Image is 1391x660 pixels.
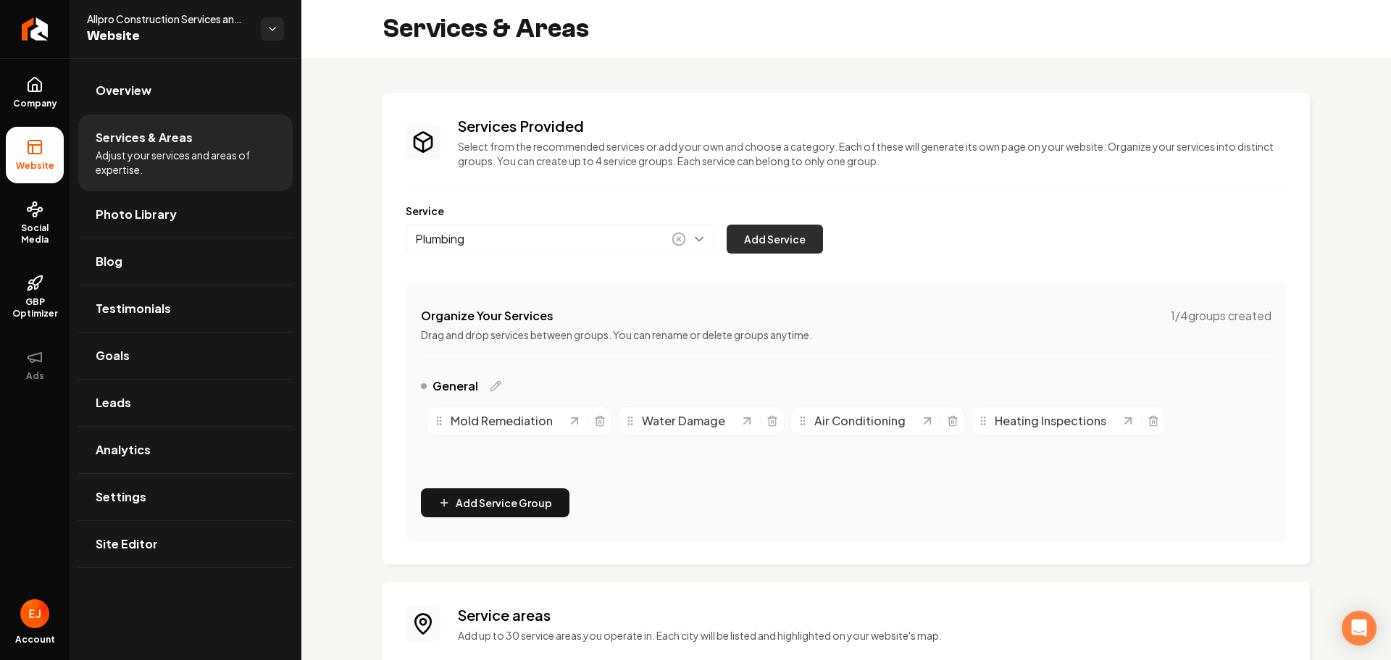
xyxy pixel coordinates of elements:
[433,412,567,430] div: Mold Remediation
[977,412,1121,430] div: Heating Inspections
[20,599,49,628] img: Eduard Joers
[10,160,60,172] span: Website
[20,599,49,628] button: Open user button
[96,394,131,412] span: Leads
[78,238,293,285] a: Blog
[78,427,293,473] a: Analytics
[15,634,55,646] span: Account
[458,116,1287,136] h3: Services Provided
[96,129,193,146] span: Services & Areas
[87,12,249,26] span: Allpro Construction Services and Restoration
[78,333,293,379] a: Goals
[406,204,1287,218] label: Service
[995,412,1106,430] span: Heating Inspections
[433,377,478,395] span: General
[6,64,64,121] a: Company
[96,300,171,317] span: Testimonials
[6,189,64,257] a: Social Media
[96,535,158,553] span: Site Editor
[22,17,49,41] img: Rebolt Logo
[6,222,64,246] span: Social Media
[1342,611,1377,646] div: Open Intercom Messenger
[78,380,293,426] a: Leads
[458,139,1287,168] p: Select from the recommended services or add your own and choose a category. Each of these will ge...
[78,67,293,114] a: Overview
[96,206,177,223] span: Photo Library
[421,488,569,517] button: Add Service Group
[6,263,64,331] a: GBP Optimizer
[814,412,906,430] span: Air Conditioning
[96,441,151,459] span: Analytics
[96,488,146,506] span: Settings
[458,605,1287,625] h3: Service areas
[78,191,293,238] a: Photo Library
[87,26,249,46] span: Website
[642,412,725,430] span: Water Damage
[78,521,293,567] a: Site Editor
[96,82,151,99] span: Overview
[96,148,275,177] span: Adjust your services and areas of expertise.
[78,474,293,520] a: Settings
[20,370,50,382] span: Ads
[1171,307,1271,325] span: 1 / 4 groups created
[797,412,920,430] div: Air Conditioning
[421,307,554,325] h4: Organize Your Services
[96,253,122,270] span: Blog
[458,628,1287,643] p: Add up to 30 service areas you operate in. Each city will be listed and highlighted on your websi...
[421,327,1271,342] p: Drag and drop services between groups. You can rename or delete groups anytime.
[383,14,589,43] h2: Services & Areas
[96,347,130,364] span: Goals
[451,412,553,430] span: Mold Remediation
[78,285,293,332] a: Testimonials
[7,98,63,109] span: Company
[6,337,64,393] button: Ads
[727,225,823,254] button: Add Service
[625,412,740,430] div: Water Damage
[6,296,64,319] span: GBP Optimizer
